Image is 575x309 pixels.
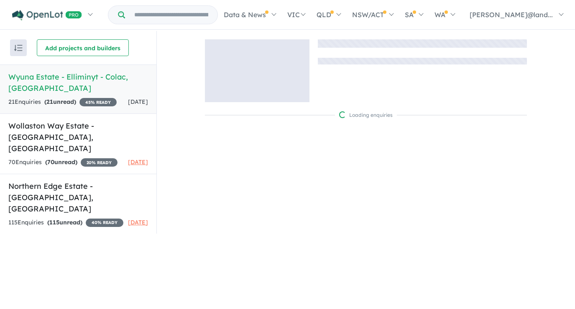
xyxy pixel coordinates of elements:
div: 115 Enquir ies [8,218,123,228]
span: [DATE] [128,158,148,166]
span: [DATE] [128,219,148,226]
span: [DATE] [128,98,148,106]
input: Try estate name, suburb, builder or developer [127,6,216,24]
strong: ( unread) [45,158,77,166]
span: 40 % READY [86,219,123,227]
img: sort.svg [14,45,23,51]
div: 21 Enquir ies [8,97,117,107]
span: 21 [46,98,53,106]
button: Add projects and builders [37,39,129,56]
span: 115 [49,219,59,226]
div: Loading enquiries [339,111,393,119]
div: 70 Enquir ies [8,157,118,167]
span: 70 [47,158,54,166]
span: 45 % READY [79,98,117,106]
span: 20 % READY [81,158,118,167]
img: Openlot PRO Logo White [12,10,82,21]
h5: Wyuna Estate - Elliminyt - Colac , [GEOGRAPHIC_DATA] [8,71,148,94]
h5: Northern Edge Estate - [GEOGRAPHIC_DATA] , [GEOGRAPHIC_DATA] [8,180,148,214]
strong: ( unread) [44,98,76,106]
h5: Wollaston Way Estate - [GEOGRAPHIC_DATA] , [GEOGRAPHIC_DATA] [8,120,148,154]
strong: ( unread) [47,219,82,226]
span: [PERSON_NAME]@land... [470,10,553,19]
